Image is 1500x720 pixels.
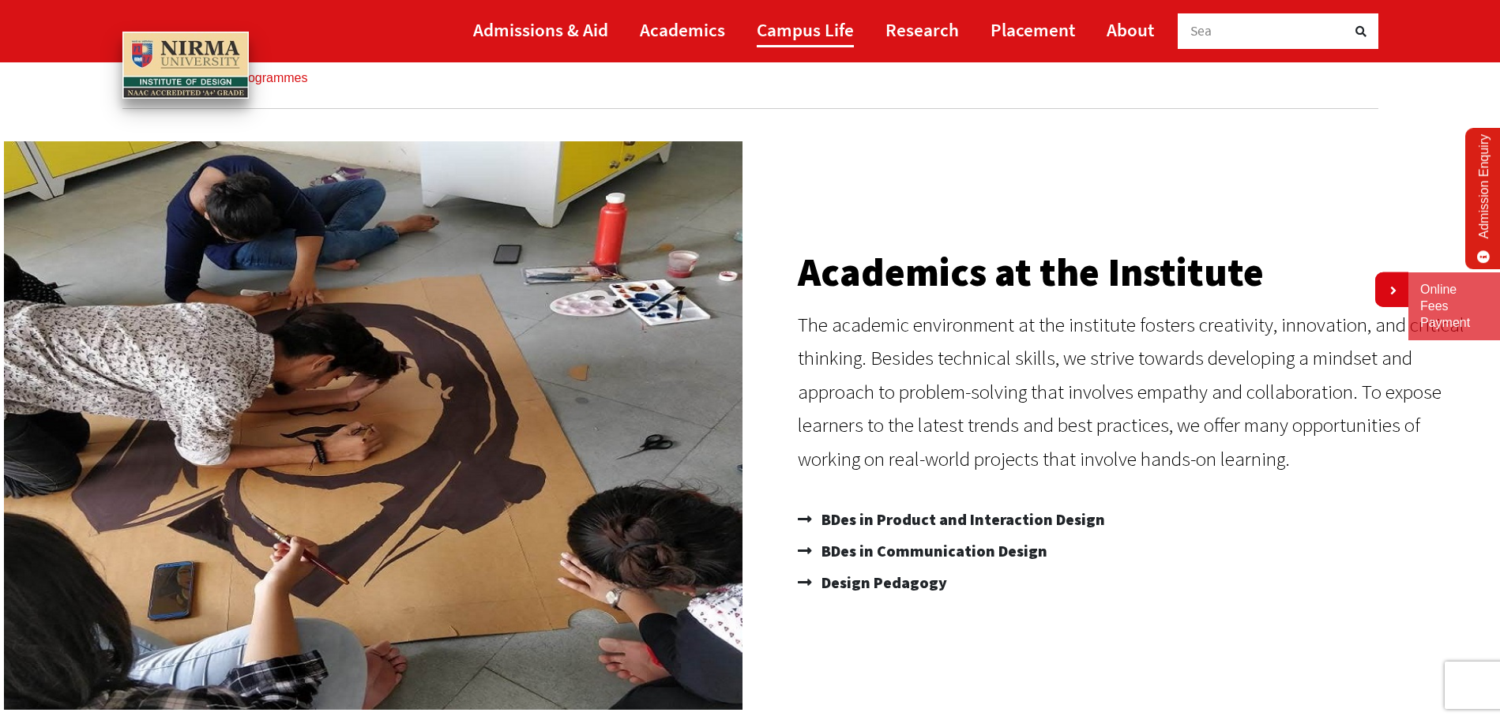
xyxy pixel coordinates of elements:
a: Admissions & Aid [473,12,608,47]
a: BDes in Product and Interaction Design [798,504,1485,535]
a: About [1107,12,1154,47]
a: Campus Life [757,12,854,47]
span: Sea [1190,22,1212,39]
img: main_logo [122,32,249,99]
img: IMG-20190920-WA0091 [4,141,742,710]
a: BDes in Communication Design [798,535,1485,567]
span: BDes in Communication Design [818,535,1047,567]
a: Online Fees Payment [1420,282,1488,331]
span: BDes in Product and Interaction Design [818,504,1105,535]
p: The academic environment at the institute fosters creativity, innovation, and critical thinking. ... [798,308,1485,476]
a: Placement [991,12,1075,47]
nav: breadcrumb [122,47,1378,109]
a: Research [885,12,959,47]
a: Design Pedagogy [798,567,1485,598]
span: Design Pedagogy [818,567,947,598]
a: Academics [640,12,725,47]
h2: Academics at the Institute [798,253,1485,292]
